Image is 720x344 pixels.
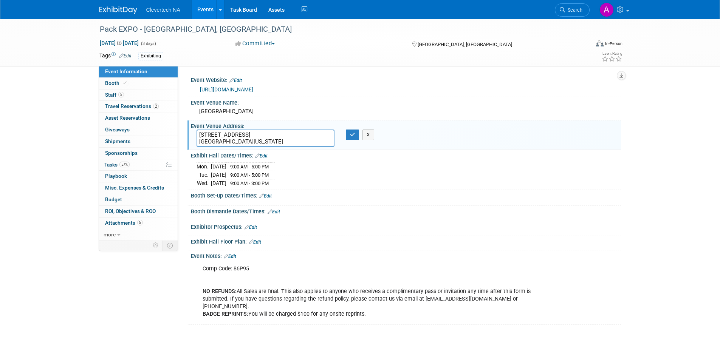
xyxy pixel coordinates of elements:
[149,241,163,250] td: Personalize Event Tab Strip
[118,92,124,97] span: 5
[99,218,178,229] a: Attachments5
[119,53,132,59] a: Edit
[119,162,130,167] span: 57%
[105,220,143,226] span: Attachments
[191,97,621,106] div: Event Venue Name:
[99,78,178,89] a: Booth
[605,41,622,46] div: In-Person
[140,41,156,46] span: (3 days)
[224,254,236,259] a: Edit
[97,23,578,36] div: Pack EXPO - [GEOGRAPHIC_DATA], [GEOGRAPHIC_DATA]
[105,126,130,133] span: Giveaways
[105,103,159,109] span: Travel Reservations
[99,40,139,46] span: [DATE] [DATE]
[146,7,180,13] span: Clevertech NA
[197,171,211,179] td: Tue.
[104,162,130,168] span: Tasks
[203,311,248,317] b: BADGE REPRINTS:
[191,150,621,160] div: Exhibit Hall Dates/Times:
[191,221,621,231] div: Exhibitor Prospectus:
[105,80,128,86] span: Booth
[137,220,143,225] span: 5
[233,40,278,48] button: Committed
[99,66,178,77] a: Event Information
[259,193,272,199] a: Edit
[99,113,178,124] a: Asset Reservations
[99,101,178,112] a: Travel Reservations2
[211,179,226,187] td: [DATE]
[191,190,621,200] div: Booth Set-up Dates/Times:
[105,138,130,144] span: Shipments
[162,241,178,250] td: Toggle Event Tabs
[105,92,124,98] span: Staff
[99,136,178,147] a: Shipments
[229,78,242,83] a: Edit
[197,261,538,322] div: Comp Code: 86P95 All Sales are final. This also applies to anyone who receives a complimentary pa...
[230,180,269,186] span: 9:00 AM - 3:00 PM
[268,209,280,214] a: Edit
[203,288,237,295] b: NO REFUNDS:
[99,229,178,241] a: more
[104,231,116,238] span: more
[191,120,621,130] div: Event Venue Address:
[245,225,257,230] a: Edit
[362,130,374,140] button: X
[197,179,211,187] td: Wed.
[99,159,178,171] a: Tasks57%
[99,182,178,194] a: Misc. Expenses & Credits
[99,89,178,101] a: Staff5
[255,153,268,159] a: Edit
[230,172,269,178] span: 9:00 AM - 5:00 PM
[599,3,614,17] img: Adnelys Hernandez
[191,74,621,84] div: Event Website:
[105,115,150,121] span: Asset Reservations
[105,150,138,156] span: Sponsorships
[99,171,178,182] a: Playbook
[99,148,178,159] a: Sponsorships
[197,163,211,171] td: Mon.
[418,42,512,47] span: [GEOGRAPHIC_DATA], [GEOGRAPHIC_DATA]
[545,39,623,51] div: Event Format
[555,3,590,17] a: Search
[197,106,615,117] div: [GEOGRAPHIC_DATA]
[105,208,156,214] span: ROI, Objectives & ROO
[191,206,621,216] div: Booth Dismantle Dates/Times:
[602,52,622,56] div: Event Rating
[105,68,147,74] span: Event Information
[116,40,123,46] span: to
[230,164,269,170] span: 9:00 AM - 5:00 PM
[99,194,178,205] a: Budget
[191,250,621,260] div: Event Notes:
[200,86,253,93] a: [URL][DOMAIN_NAME]
[105,173,127,179] span: Playbook
[153,103,159,109] span: 2
[105,185,164,191] span: Misc. Expenses & Credits
[123,81,127,85] i: Booth reservation complete
[249,239,261,245] a: Edit
[211,171,226,179] td: [DATE]
[99,206,178,217] a: ROI, Objectives & ROO
[191,236,621,246] div: Exhibit Hall Floor Plan:
[105,196,122,202] span: Budget
[565,7,582,13] span: Search
[99,124,178,136] a: Giveaways
[138,52,163,60] div: Exhibiting
[99,52,132,60] td: Tags
[211,163,226,171] td: [DATE]
[99,6,137,14] img: ExhibitDay
[596,40,604,46] img: Format-Inperson.png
